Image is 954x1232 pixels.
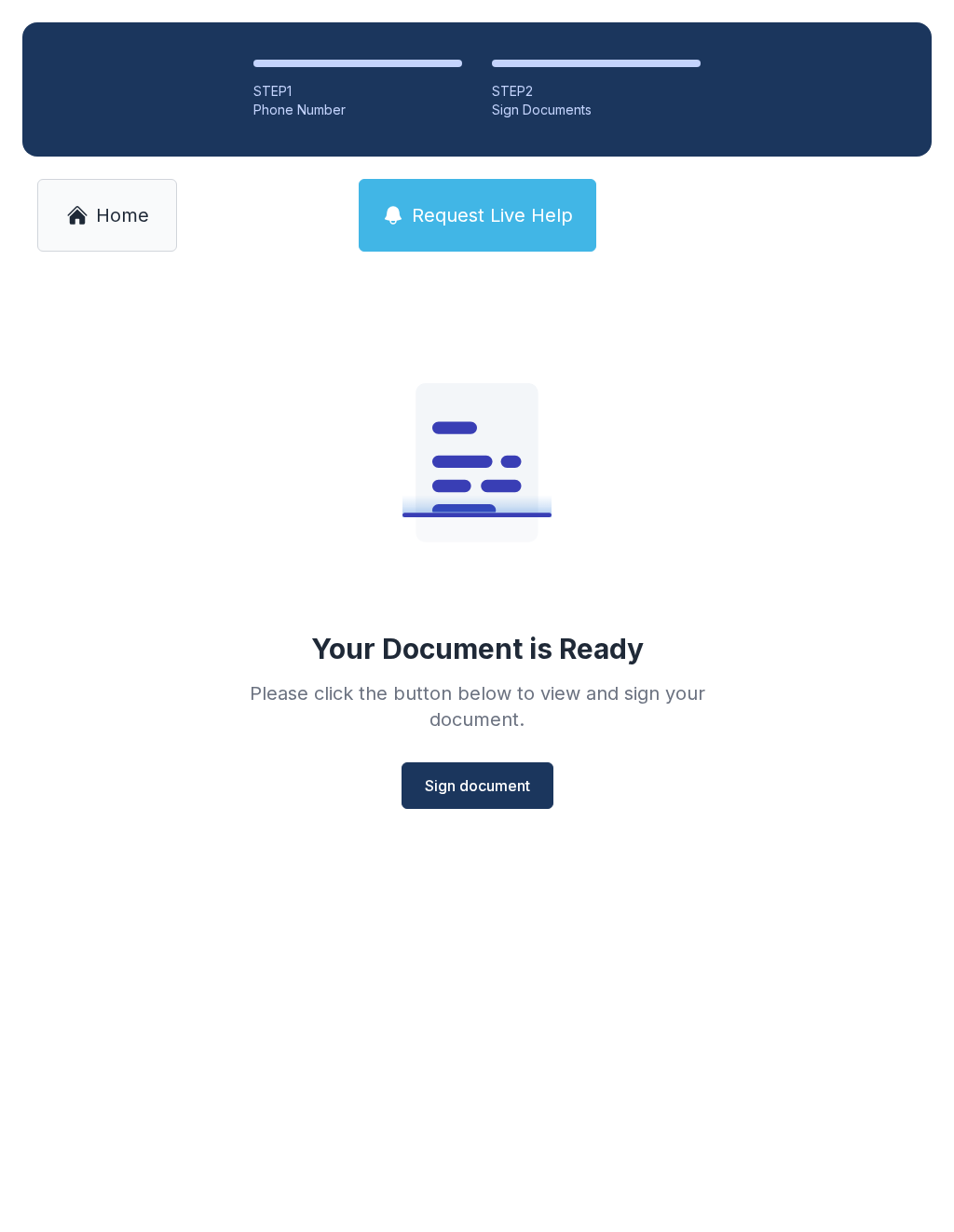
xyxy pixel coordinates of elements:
span: Sign document [425,774,530,797]
span: Home [96,202,149,228]
div: Your Document is Ready [311,632,644,665]
span: Request Live Help [412,202,573,228]
div: STEP 2 [492,82,701,101]
div: Sign Documents [492,101,701,119]
div: STEP 1 [253,82,462,101]
div: Please click the button below to view and sign your document. [209,680,745,732]
div: Phone Number [253,101,462,119]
